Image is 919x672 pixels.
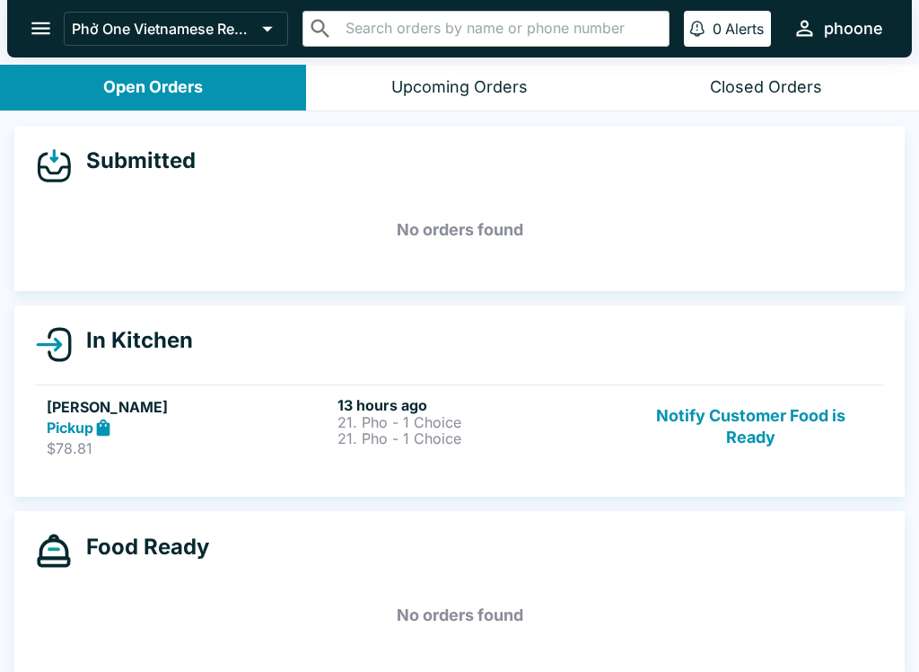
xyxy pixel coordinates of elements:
h4: Food Ready [72,534,209,561]
div: phoone [824,18,883,40]
button: Phở One Vietnamese Restaurant [64,12,288,46]
h5: No orders found [36,583,883,648]
h4: In Kitchen [72,327,193,354]
h5: No orders found [36,198,883,262]
button: open drawer [18,5,64,51]
h4: Submitted [72,147,196,174]
button: phoone [785,9,890,48]
div: Closed Orders [710,77,822,98]
div: Upcoming Orders [391,77,528,98]
p: $78.81 [47,439,330,457]
input: Search orders by name or phone number [340,16,661,41]
strong: Pickup [47,419,93,437]
a: [PERSON_NAME]Pickup$78.8113 hours ago21. Pho - 1 Choice21. Pho - 1 ChoiceNotify Customer Food is ... [36,385,883,469]
h5: [PERSON_NAME] [47,396,330,418]
p: Alerts [725,20,764,38]
h6: 13 hours ago [337,396,621,414]
p: 21. Pho - 1 Choice [337,430,621,447]
div: Open Orders [103,77,203,98]
p: Phở One Vietnamese Restaurant [72,20,255,38]
button: Notify Customer Food is Ready [629,396,872,458]
p: 0 [713,20,722,38]
p: 21. Pho - 1 Choice [337,414,621,430]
